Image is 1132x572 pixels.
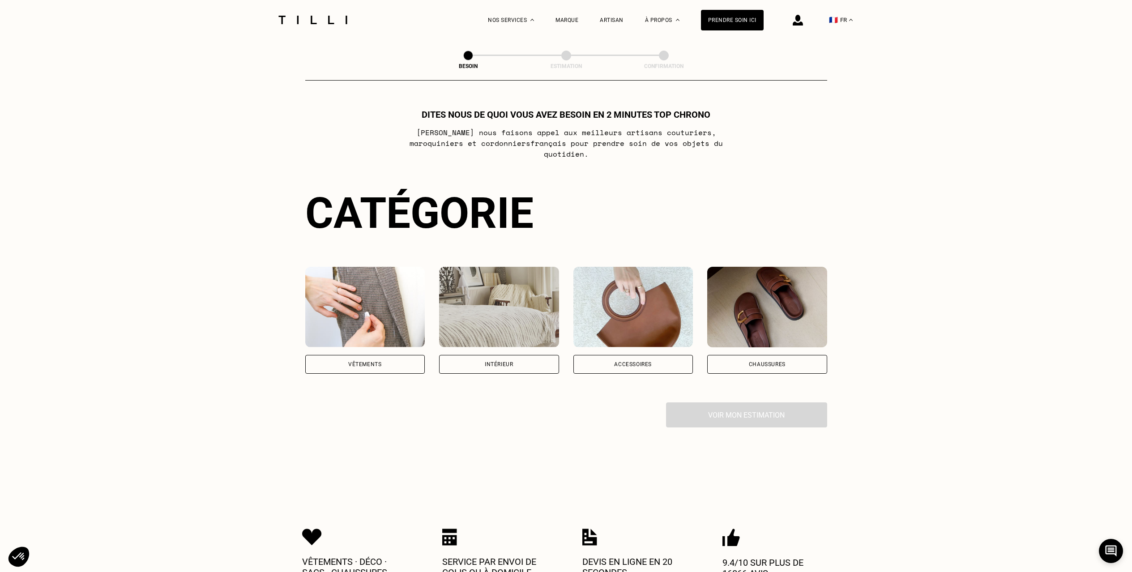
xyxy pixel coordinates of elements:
div: Estimation [521,63,611,69]
img: Menu déroulant à propos [676,19,679,21]
div: Besoin [423,63,513,69]
img: Vêtements [305,267,425,347]
div: Chaussures [749,362,786,367]
img: Menu déroulant [530,19,534,21]
div: Confirmation [619,63,709,69]
a: Artisan [600,17,624,23]
h1: Dites nous de quoi vous avez besoin en 2 minutes top chrono [422,109,710,120]
img: Chaussures [707,267,827,347]
div: Accessoires [614,362,652,367]
img: Icon [722,529,740,546]
img: Icon [442,529,457,546]
img: menu déroulant [849,19,853,21]
span: 🇫🇷 [829,16,838,24]
p: [PERSON_NAME] nous faisons appel aux meilleurs artisans couturiers , maroquiniers et cordonniers ... [389,127,743,159]
img: Icon [582,529,597,546]
img: Accessoires [573,267,693,347]
img: Logo du service de couturière Tilli [275,16,350,24]
a: Prendre soin ici [701,10,764,30]
a: Marque [555,17,578,23]
div: Catégorie [305,188,827,238]
img: icône connexion [793,15,803,26]
img: Intérieur [439,267,559,347]
div: Vêtements [348,362,381,367]
img: Icon [302,529,322,546]
div: Intérieur [485,362,513,367]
